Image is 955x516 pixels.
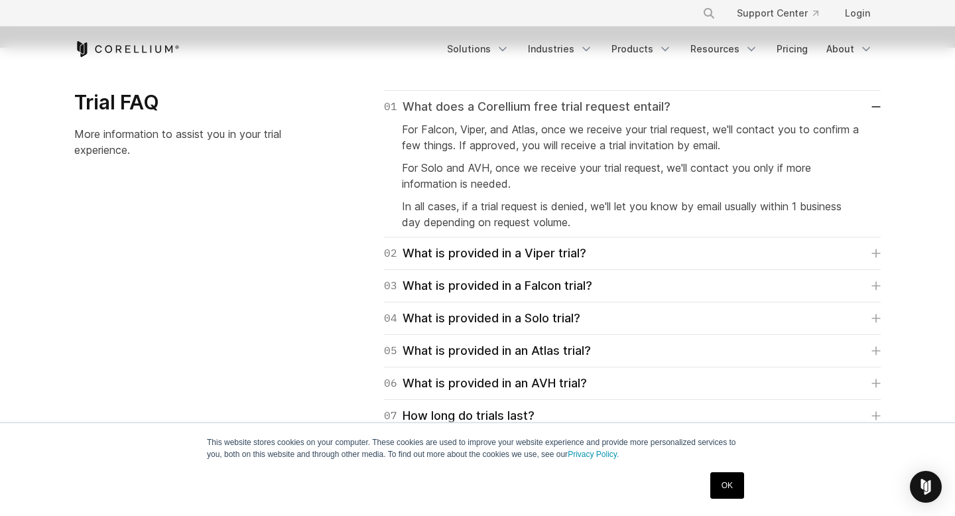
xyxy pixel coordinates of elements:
[686,1,881,25] div: Navigation Menu
[384,374,587,393] div: What is provided in an AVH trial?
[384,244,881,263] a: 02What is provided in a Viper trial?
[384,407,535,425] div: How long do trials last?
[384,244,397,263] span: 02
[384,407,881,425] a: 07How long do trials last?
[384,277,592,295] div: What is provided in a Falcon trial?
[384,97,670,116] div: What does a Corellium free trial request entail?
[384,374,881,393] a: 06What is provided in an AVH trial?
[697,1,721,25] button: Search
[207,436,748,460] p: This website stores cookies on your computer. These cookies are used to improve your website expe...
[384,277,397,295] span: 03
[402,200,842,229] span: In all cases, if a trial request is denied, we'll let you know by email usually within 1 business...
[384,374,397,393] span: 06
[818,37,881,61] a: About
[402,161,811,190] span: For Solo and AVH, once we receive your trial request, we'll contact you only if more information ...
[384,407,397,425] span: 07
[910,471,942,503] div: Open Intercom Messenger
[384,244,586,263] div: What is provided in a Viper trial?
[568,450,619,459] a: Privacy Policy.
[74,90,307,115] h3: Trial FAQ
[384,277,881,295] a: 03What is provided in a Falcon trial?
[384,97,397,116] span: 01
[74,126,307,158] p: More information to assist you in your trial experience.
[74,41,180,57] a: Corellium Home
[439,37,881,61] div: Navigation Menu
[834,1,881,25] a: Login
[384,342,881,360] a: 05What is provided in an Atlas trial?
[402,123,859,152] span: For Falcon, Viper, and Atlas, once we receive your trial request, we'll contact you to confirm a ...
[384,309,397,328] span: 04
[710,472,744,499] a: OK
[384,309,580,328] div: What is provided in a Solo trial?
[604,37,680,61] a: Products
[384,342,397,360] span: 05
[769,37,816,61] a: Pricing
[384,97,881,116] a: 01What does a Corellium free trial request entail?
[384,309,881,328] a: 04What is provided in a Solo trial?
[384,342,591,360] div: What is provided in an Atlas trial?
[726,1,829,25] a: Support Center
[682,37,766,61] a: Resources
[439,37,517,61] a: Solutions
[520,37,601,61] a: Industries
